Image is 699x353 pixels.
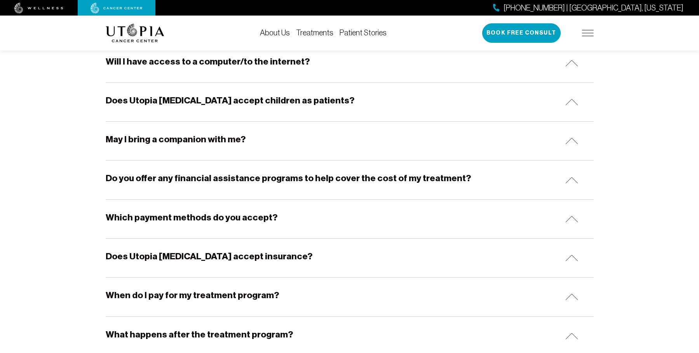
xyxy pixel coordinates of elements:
[582,30,594,36] img: icon-hamburger
[106,172,471,184] h5: Do you offer any financial assistance programs to help cover the cost of my treatment?
[565,138,578,144] img: icon
[296,28,333,37] a: Treatments
[565,177,578,183] img: icon
[14,3,63,14] img: wellness
[493,2,683,14] a: [PHONE_NUMBER] | [GEOGRAPHIC_DATA], [US_STATE]
[340,28,387,37] a: Patient Stories
[106,289,279,301] h5: When do I pay for my treatment program?
[504,2,683,14] span: [PHONE_NUMBER] | [GEOGRAPHIC_DATA], [US_STATE]
[91,3,143,14] img: cancer center
[565,294,578,300] img: icon
[106,211,277,224] h5: Which payment methods do you accept?
[106,56,310,68] h5: Will I have access to a computer/to the internet?
[106,250,312,262] h5: Does Utopia [MEDICAL_DATA] accept insurance?
[565,99,578,105] img: icon
[565,255,578,261] img: icon
[106,133,246,145] h5: May I bring a companion with me?
[106,24,164,42] img: logo
[565,333,578,339] img: icon
[106,329,293,341] h5: What happens after the treatment program?
[482,23,561,43] button: Book Free Consult
[260,28,290,37] a: About Us
[565,60,578,66] img: icon
[106,94,354,107] h5: Does Utopia [MEDICAL_DATA] accept children as patients?
[565,216,578,222] img: icon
